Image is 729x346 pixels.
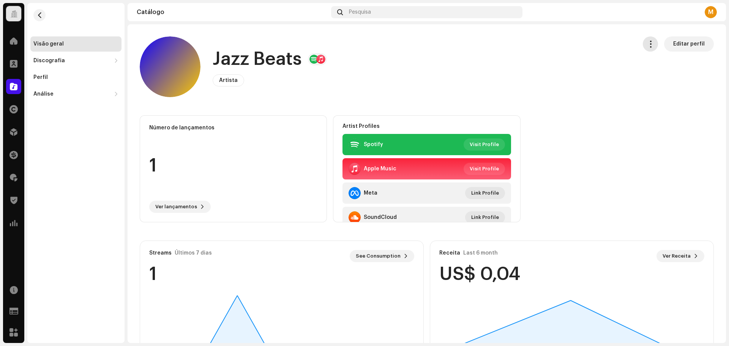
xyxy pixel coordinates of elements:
[364,142,383,148] div: Spotify
[213,47,302,71] h1: Jazz Beats
[656,250,704,262] button: Ver Receita
[364,214,397,220] div: SoundCloud
[470,161,499,176] span: Visit Profile
[471,210,499,225] span: Link Profile
[30,36,121,52] re-m-nav-item: Visão geral
[30,86,121,102] re-m-nav-dropdown: Análise
[149,125,317,131] div: Número de lançamentos
[155,199,197,214] span: Ver lançamentos
[673,36,705,52] span: Editar perfil
[149,201,211,213] button: Ver lançamentos
[464,138,505,151] button: Visit Profile
[364,166,396,172] div: Apple Music
[342,123,380,129] strong: Artist Profiles
[33,91,54,97] div: Análise
[30,70,121,85] re-m-nav-item: Perfil
[464,163,505,175] button: Visit Profile
[175,250,212,256] div: Últimos 7 dias
[364,190,377,196] div: Meta
[663,248,691,264] span: Ver Receita
[705,6,717,18] div: M
[33,58,65,64] div: Discografia
[439,250,460,256] div: Receita
[350,250,414,262] button: See Consumption
[471,186,499,201] span: Link Profile
[149,250,172,256] div: Streams
[465,187,505,199] button: Link Profile
[30,53,121,68] re-m-nav-dropdown: Discografia
[33,74,48,80] div: Perfil
[463,250,498,256] div: Last 6 month
[219,78,238,83] span: Artista
[664,36,714,52] button: Editar perfil
[137,9,328,15] div: Catálogo
[356,248,401,264] span: See Consumption
[465,211,505,223] button: Link Profile
[33,41,64,47] div: Visão geral
[140,115,327,222] re-o-card-data: Número de lançamentos
[349,9,371,15] span: Pesquisa
[470,137,499,152] span: Visit Profile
